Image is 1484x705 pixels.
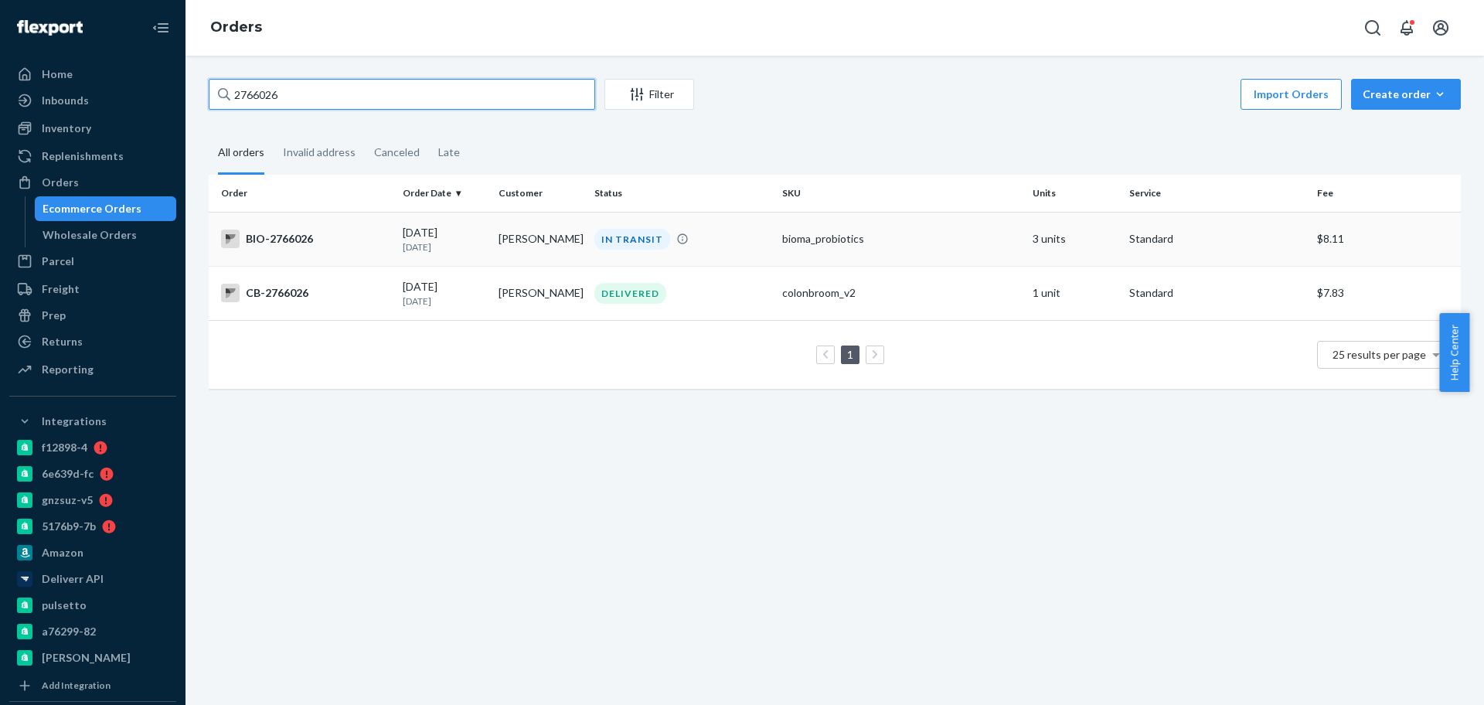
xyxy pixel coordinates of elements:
ol: breadcrumbs [198,5,274,50]
a: pulsetto [9,593,176,618]
th: Service [1123,175,1311,212]
button: Open account menu [1425,12,1456,43]
td: [PERSON_NAME] [492,212,588,266]
a: Home [9,62,176,87]
div: Orders [42,175,79,190]
div: Freight [42,281,80,297]
a: Inventory [9,116,176,141]
a: Orders [210,19,262,36]
a: Page 1 is your current page [844,348,856,361]
div: Prep [42,308,66,323]
div: Parcel [42,254,74,269]
input: Search orders [209,79,595,110]
div: Ecommerce Orders [43,201,141,216]
th: SKU [776,175,1026,212]
div: gnzsuz-v5 [42,492,93,508]
th: Order Date [397,175,492,212]
div: Filter [605,87,693,102]
a: 5176b9-7b [9,514,176,539]
div: CB-2766026 [221,284,390,302]
a: Add Integration [9,676,176,695]
button: Open notifications [1391,12,1422,43]
th: Fee [1311,175,1461,212]
div: BIO-2766026 [221,230,390,248]
a: Returns [9,329,176,354]
button: Open Search Box [1357,12,1388,43]
div: [DATE] [403,225,486,254]
a: Wholesale Orders [35,223,177,247]
td: $7.83 [1311,266,1461,320]
a: Prep [9,303,176,328]
a: Parcel [9,249,176,274]
div: Returns [42,334,83,349]
a: Replenishments [9,144,176,169]
div: Deliverr API [42,571,104,587]
th: Units [1026,175,1122,212]
p: [DATE] [403,240,486,254]
div: Invalid address [283,132,356,172]
div: IN TRANSIT [594,229,670,250]
div: 5176b9-7b [42,519,96,534]
div: Amazon [42,545,83,560]
div: Add Integration [42,679,111,692]
button: Close Navigation [145,12,176,43]
div: Home [42,66,73,82]
a: Ecommerce Orders [35,196,177,221]
a: [PERSON_NAME] [9,645,176,670]
img: Flexport logo [17,20,83,36]
a: Freight [9,277,176,301]
div: Reporting [42,362,94,377]
div: Replenishments [42,148,124,164]
div: [PERSON_NAME] [42,650,131,666]
div: Wholesale Orders [43,227,137,243]
a: gnzsuz-v5 [9,488,176,513]
span: 25 results per page [1333,348,1426,361]
a: Inbounds [9,88,176,113]
th: Order [209,175,397,212]
div: colonbroom_v2 [782,285,1020,301]
div: Inventory [42,121,91,136]
div: All orders [218,132,264,175]
a: Reporting [9,357,176,382]
div: bioma_probiotics [782,231,1020,247]
td: 1 unit [1026,266,1122,320]
p: Standard [1129,231,1305,247]
div: DELIVERED [594,283,666,304]
button: Filter [604,79,694,110]
td: 3 units [1026,212,1122,266]
a: 6e639d-fc [9,461,176,486]
div: f12898-4 [42,440,87,455]
a: Amazon [9,540,176,565]
p: Standard [1129,285,1305,301]
a: Orders [9,170,176,195]
th: Status [588,175,776,212]
a: f12898-4 [9,435,176,460]
button: Help Center [1439,313,1469,392]
td: $8.11 [1311,212,1461,266]
button: Create order [1351,79,1461,110]
p: [DATE] [403,295,486,308]
a: Deliverr API [9,567,176,591]
div: Integrations [42,414,107,429]
a: a76299-82 [9,619,176,644]
div: pulsetto [42,598,87,613]
div: Inbounds [42,93,89,108]
div: a76299-82 [42,624,96,639]
div: Customer [499,186,582,199]
div: Create order [1363,87,1449,102]
div: Canceled [374,132,420,172]
div: 6e639d-fc [42,466,94,482]
button: Integrations [9,409,176,434]
div: Late [438,132,460,172]
div: [DATE] [403,279,486,308]
button: Import Orders [1241,79,1342,110]
td: [PERSON_NAME] [492,266,588,320]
